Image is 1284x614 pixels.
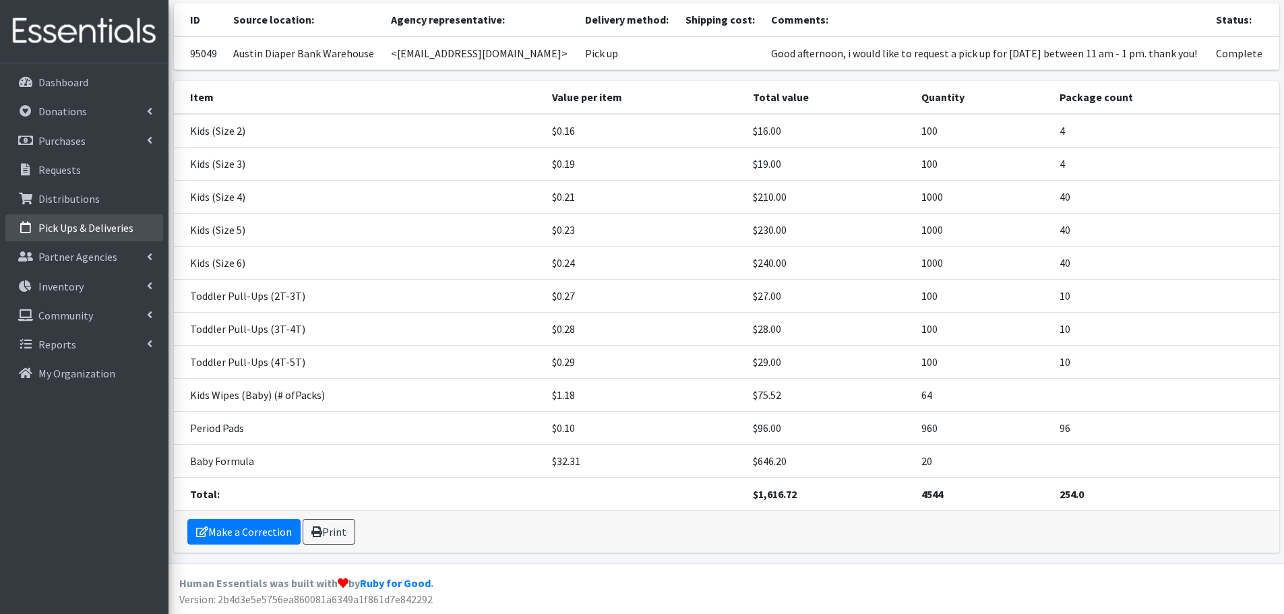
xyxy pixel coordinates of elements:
th: Quantity [913,81,1051,114]
td: $0.29 [544,345,745,378]
td: $210.00 [745,180,913,213]
strong: Human Essentials was built with by . [179,576,433,590]
td: 96 [1051,411,1279,444]
a: Partner Agencies [5,243,163,270]
p: Purchases [38,134,86,148]
td: $1.18 [544,378,745,411]
td: Kids (Size 3) [174,147,545,180]
th: Source location: [225,3,383,36]
td: 960 [913,411,1051,444]
td: Kids Wipes (Baby) (# ofPacks) [174,378,545,411]
td: Kids (Size 5) [174,213,545,246]
th: Comments: [763,3,1208,36]
td: $0.24 [544,246,745,279]
td: Kids (Size 6) [174,246,545,279]
td: Good afternoon, i would like to request a pick up for [DATE] between 11 am - 1 pm. thank you! [763,36,1208,70]
td: 100 [913,312,1051,345]
strong: Total: [190,487,220,501]
td: Toddler Pull-Ups (2T-3T) [174,279,545,312]
td: 4 [1051,147,1279,180]
a: Print [303,519,355,545]
th: Total value [745,81,913,114]
p: Reports [38,338,76,351]
td: $0.10 [544,411,745,444]
td: Pick up [577,36,677,70]
th: Agency representative: [383,3,577,36]
td: 40 [1051,213,1279,246]
td: $29.00 [745,345,913,378]
td: 20 [913,444,1051,477]
p: Pick Ups & Deliveries [38,221,133,235]
td: 40 [1051,246,1279,279]
a: Dashboard [5,69,163,96]
td: 1000 [913,246,1051,279]
img: HumanEssentials [5,9,163,54]
td: $646.20 [745,444,913,477]
td: $75.52 [745,378,913,411]
td: 100 [913,345,1051,378]
strong: $1,616.72 [753,487,797,501]
td: $0.21 [544,180,745,213]
a: Purchases [5,127,163,154]
td: 40 [1051,180,1279,213]
a: Requests [5,156,163,183]
a: Make a Correction [187,519,301,545]
td: Complete [1208,36,1279,70]
td: $32.31 [544,444,745,477]
a: Reports [5,331,163,358]
td: Toddler Pull-Ups (3T-4T) [174,312,545,345]
strong: 254.0 [1060,487,1084,501]
th: Delivery method: [577,3,677,36]
p: Dashboard [38,75,88,89]
span: Version: 2b4d3e5e5756ea860081a6349a1f861d7e842292 [179,592,433,606]
p: Distributions [38,192,100,206]
td: 95049 [174,36,225,70]
td: $28.00 [745,312,913,345]
p: Requests [38,163,81,177]
th: Value per item [544,81,745,114]
td: 100 [913,114,1051,148]
td: <[EMAIL_ADDRESS][DOMAIN_NAME]> [383,36,577,70]
td: $19.00 [745,147,913,180]
th: Shipping cost: [677,3,764,36]
a: Pick Ups & Deliveries [5,214,163,241]
td: Period Pads [174,411,545,444]
td: 100 [913,279,1051,312]
td: $0.23 [544,213,745,246]
td: Kids (Size 4) [174,180,545,213]
td: 1000 [913,213,1051,246]
a: Community [5,302,163,329]
p: Donations [38,104,87,118]
td: 100 [913,147,1051,180]
td: 1000 [913,180,1051,213]
a: Donations [5,98,163,125]
th: Item [174,81,545,114]
td: $0.16 [544,114,745,148]
a: My Organization [5,360,163,387]
td: Toddler Pull-Ups (4T-5T) [174,345,545,378]
a: Inventory [5,273,163,300]
td: $27.00 [745,279,913,312]
a: Ruby for Good [360,576,431,590]
strong: 4544 [921,487,943,501]
td: $0.27 [544,279,745,312]
td: $240.00 [745,246,913,279]
td: $16.00 [745,114,913,148]
p: Inventory [38,280,84,293]
td: Austin Diaper Bank Warehouse [225,36,383,70]
td: Kids (Size 2) [174,114,545,148]
td: Baby Formula [174,444,545,477]
td: 10 [1051,312,1279,345]
td: 10 [1051,279,1279,312]
td: 10 [1051,345,1279,378]
th: Status: [1208,3,1279,36]
p: My Organization [38,367,115,380]
td: $0.28 [544,312,745,345]
th: Package count [1051,81,1279,114]
th: ID [174,3,225,36]
td: 64 [913,378,1051,411]
p: Community [38,309,93,322]
td: 4 [1051,114,1279,148]
td: $96.00 [745,411,913,444]
p: Partner Agencies [38,250,117,264]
